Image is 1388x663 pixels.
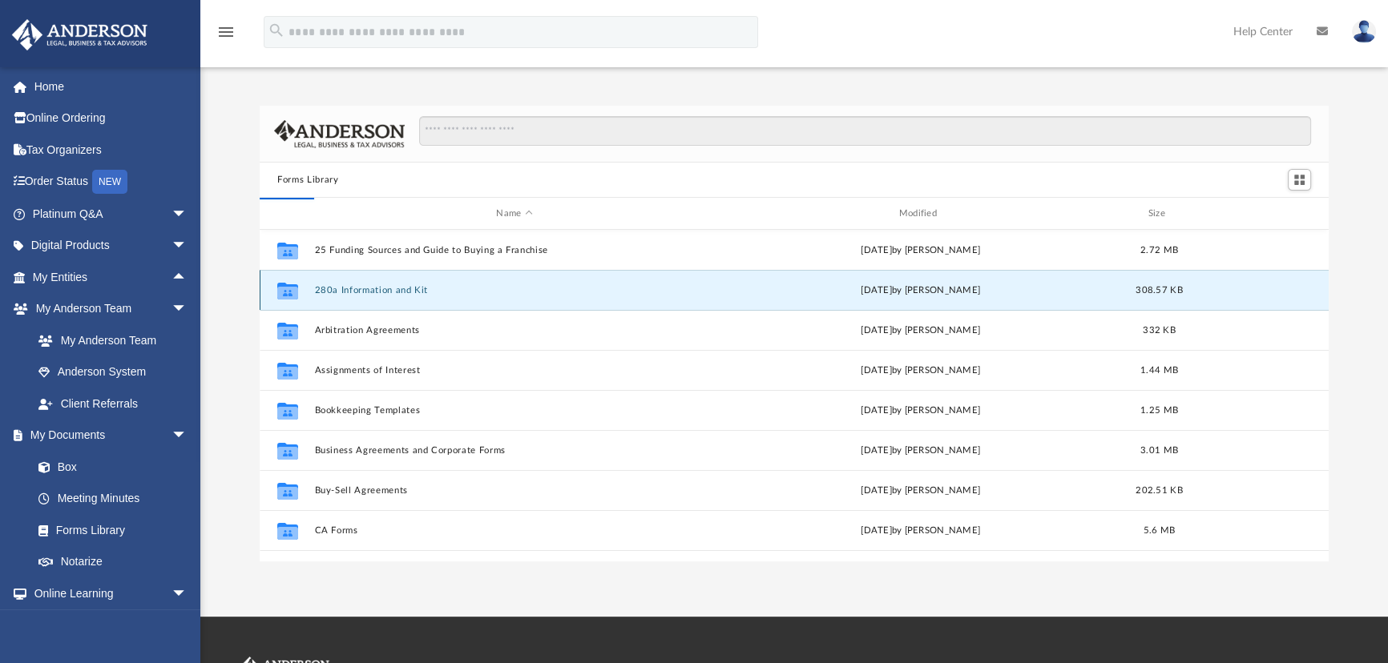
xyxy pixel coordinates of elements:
[171,198,204,231] span: arrow_drop_down
[171,230,204,263] span: arrow_drop_down
[11,230,212,262] a: Digital Productsarrow_drop_down
[315,285,714,295] button: 280a Information and Kit
[171,261,204,294] span: arrow_drop_up
[22,451,196,483] a: Box
[720,207,1120,221] div: Modified
[11,577,204,609] a: Online Learningarrow_drop_down
[171,420,204,452] span: arrow_drop_down
[11,134,212,166] a: Tax Organizers
[721,404,1120,418] div: [DATE] by [PERSON_NAME]
[22,356,204,388] a: Anderson System
[171,577,204,610] span: arrow_drop_down
[315,485,714,496] button: Buy-Sell Agreements
[315,445,714,456] button: Business Agreements and Corporate Forms
[11,261,212,293] a: My Entitiesarrow_drop_up
[1140,446,1178,455] span: 3.01 MB
[1144,526,1176,535] span: 5.6 MB
[721,364,1120,378] div: [DATE] by [PERSON_NAME]
[721,323,1120,338] div: [DATE] by [PERSON_NAME]
[1140,366,1178,375] span: 1.44 MB
[1140,406,1178,415] span: 1.25 MB
[216,30,236,42] a: menu
[11,293,204,325] a: My Anderson Teamarrow_drop_down
[267,207,307,221] div: id
[11,420,204,452] a: My Documentsarrow_drop_down
[1140,246,1178,255] span: 2.72 MB
[1128,207,1192,221] div: Size
[1288,169,1312,191] button: Switch to Grid View
[315,245,714,255] button: 25 Funding Sources and Guide to Buying a Franchise
[1198,207,1310,221] div: id
[11,198,212,230] a: Platinum Q&Aarrow_drop_down
[277,173,338,187] button: Forms Library
[1143,326,1176,335] span: 332 KB
[22,609,204,641] a: Courses
[1352,20,1376,43] img: User Pic
[171,293,204,326] span: arrow_drop_down
[268,22,285,39] i: search
[92,170,127,194] div: NEW
[721,484,1120,498] div: [DATE] by [PERSON_NAME]
[1136,486,1182,495] span: 202.51 KB
[22,324,196,356] a: My Anderson Team
[260,230,1329,561] div: grid
[22,546,204,578] a: Notarize
[216,22,236,42] i: menu
[22,514,196,546] a: Forms Library
[11,166,212,199] a: Order StatusNEW
[7,19,152,50] img: Anderson Advisors Platinum Portal
[11,70,212,102] a: Home
[315,525,714,536] button: CA Forms
[315,325,714,336] button: Arbitration Agreements
[1136,286,1182,295] span: 308.57 KB
[315,405,714,416] button: Bookkeeping Templates
[419,116,1311,147] input: Search files and folders
[721,243,1120,258] div: [DATE] by [PERSON_NAME]
[721,444,1120,458] div: [DATE] by [PERSON_NAME]
[11,102,212,135] a: Online Ordering
[315,365,714,376] button: Assignments of Interest
[22,388,204,420] a: Client Referrals
[721,283,1120,298] div: [DATE] by [PERSON_NAME]
[314,207,714,221] div: Name
[22,483,204,515] a: Meeting Minutes
[721,524,1120,538] div: [DATE] by [PERSON_NAME]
